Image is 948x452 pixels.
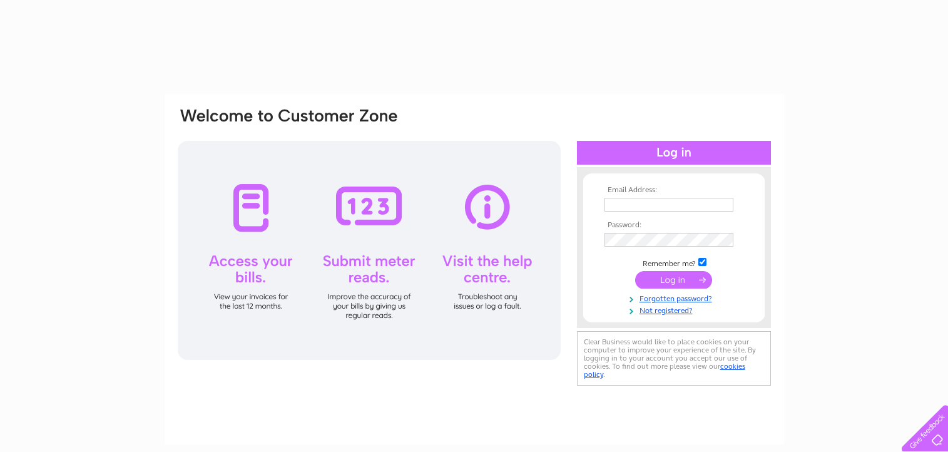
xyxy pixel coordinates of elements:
a: Forgotten password? [604,292,747,304]
th: Password: [601,221,747,230]
td: Remember me? [601,256,747,269]
input: Submit [635,271,712,289]
th: Email Address: [601,186,747,195]
a: cookies policy [584,362,745,379]
a: Not registered? [604,304,747,316]
div: Clear Business would like to place cookies on your computer to improve your experience of the sit... [577,331,771,386]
